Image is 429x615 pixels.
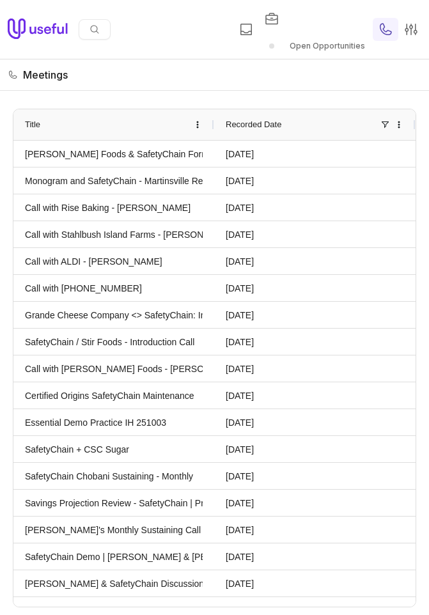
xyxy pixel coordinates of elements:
div: Pipeline submenu [259,36,373,56]
a: [DATE] [226,249,404,274]
a: [PERSON_NAME] & SafetyChain Discussion [25,571,203,596]
a: Call with Rise Baking - [PERSON_NAME] [25,195,203,220]
a: Call with [PHONE_NUMBER] [25,276,203,300]
span: Title [25,117,40,132]
a: [DATE] [226,222,404,247]
a: [DATE] [226,383,404,408]
a: [DATE] [226,544,404,569]
a: [DATE] [226,302,404,327]
a: Call with Stahlbush Island Farms - [PERSON_NAME] [25,222,203,247]
a: [DATE] [226,410,404,435]
a: SafetyChain + CSC Sugar [25,437,203,462]
a: Open Opportunities [259,36,373,56]
a: [PERSON_NAME] Foods & SafetyChain Form Review [25,141,203,166]
a: [DATE] [226,437,404,462]
span: Recorded Date [226,117,281,132]
a: [DATE] [226,571,404,596]
a: Savings Projection Review - SafetyChain | Presteve Foods [25,490,203,515]
a: [DATE] [226,329,404,354]
a: [DATE] [226,356,404,381]
a: [PERSON_NAME]'s Monthly Sustaining Call [25,517,203,542]
a: [DATE] [226,168,404,193]
a: SafetyChain Demo | [PERSON_NAME] & [PERSON_NAME] [25,544,203,569]
a: SafetyChain / Stir Foods - Introduction Call [25,329,203,354]
a: Grande Cheese Company <> SafetyChain: Intro [25,302,203,327]
a: Essential Demo Practice IH 251003 [25,410,203,435]
a: [DATE] [226,195,404,220]
a: [DATE] [226,517,404,542]
a: Call with [PERSON_NAME] Foods - [PERSON_NAME] [25,356,203,381]
li: Meetings [8,67,68,82]
a: Call with ALDI - [PERSON_NAME] [25,249,203,274]
a: [DATE] [226,490,404,515]
a: Certified Origins SafetyChain Maintenance [25,383,203,408]
a: [DATE] [226,463,404,488]
a: Monogram and SafetyChain - Martinsville Recap and Enterprise Discussion [25,168,203,193]
a: [DATE] [226,141,404,166]
a: SafetyChain Chobani Sustaining - Monthly [25,463,203,488]
a: [DATE] [226,276,404,300]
